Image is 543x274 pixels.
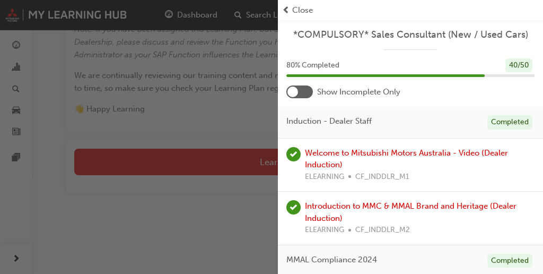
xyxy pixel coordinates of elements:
span: ELEARNING [305,171,344,183]
div: Completed [487,115,532,130]
span: ELEARNING [305,224,344,236]
a: *COMPULSORY* Sales Consultant (New / Used Cars) [286,29,535,41]
span: 80 % Completed [286,59,339,72]
span: Close [292,4,313,16]
span: Show Incomplete Only [317,86,400,98]
span: prev-icon [282,4,290,16]
span: Induction - Dealer Staff [286,115,372,127]
div: Completed [487,254,532,268]
span: learningRecordVerb_COMPLETE-icon [286,147,301,161]
span: CF_INDDLR_M1 [355,171,409,183]
span: MMAL Compliance 2024 [286,254,377,266]
button: prev-iconClose [282,4,539,16]
span: CF_INDDLR_M2 [355,224,410,236]
a: Introduction to MMC & MMAL Brand and Heritage (Dealer Induction) [305,201,516,223]
a: Welcome to Mitsubishi Motors Australia - Video (Dealer Induction) [305,148,508,170]
div: 40 / 50 [505,58,532,73]
span: learningRecordVerb_PASS-icon [286,200,301,215]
